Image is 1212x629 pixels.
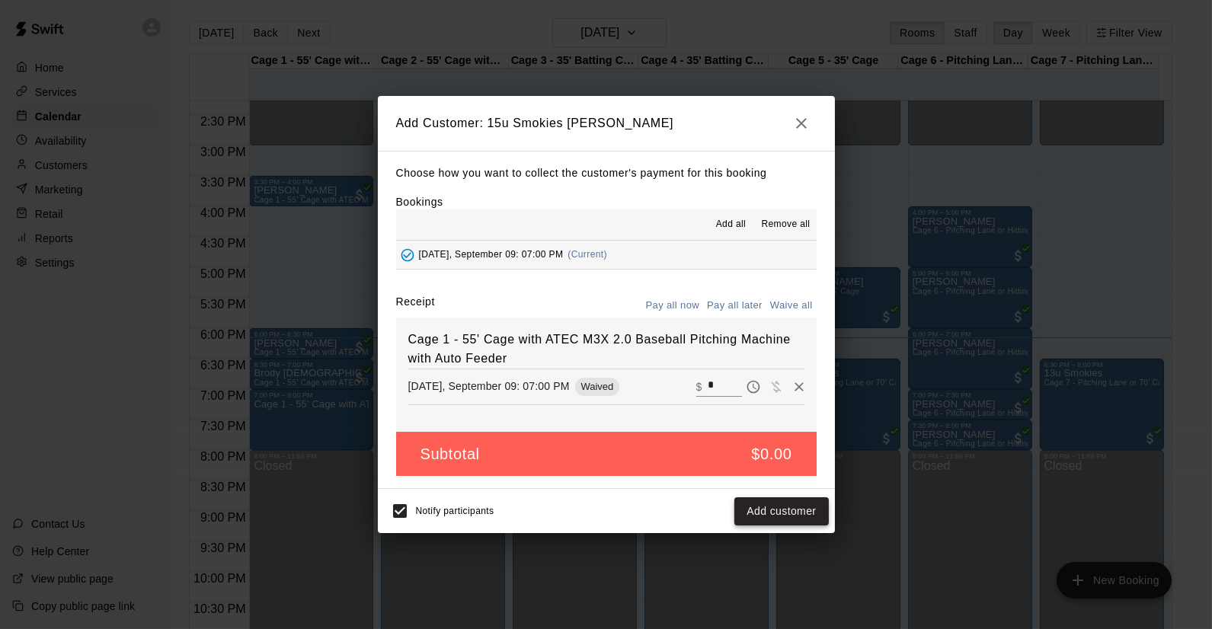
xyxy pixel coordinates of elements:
button: Added - Collect Payment[DATE], September 09: 07:00 PM(Current) [396,241,817,269]
p: [DATE], September 09: 07:00 PM [408,378,570,394]
label: Bookings [396,196,443,208]
p: Choose how you want to collect the customer's payment for this booking [396,164,817,183]
span: [DATE], September 09: 07:00 PM [419,249,564,260]
button: Waive all [766,294,817,318]
h2: Add Customer: 15u Smokies [PERSON_NAME] [378,96,835,151]
label: Receipt [396,294,435,318]
button: Add all [706,212,755,237]
button: Remove [788,375,811,398]
span: Add all [716,217,747,232]
span: Waived [575,381,620,392]
button: Pay all later [703,294,766,318]
button: Pay all now [642,294,704,318]
p: $ [696,379,702,394]
button: Remove all [755,212,816,237]
span: Pay later [742,379,765,392]
h5: $0.00 [751,444,791,465]
button: Added - Collect Payment [396,244,419,267]
h5: Subtotal [421,444,480,465]
span: Waive payment [765,379,788,392]
span: Notify participants [416,506,494,517]
button: Add customer [734,497,828,525]
h6: Cage 1 - 55' Cage with ATEC M3X 2.0 Baseball Pitching Machine with Auto Feeder [408,330,804,369]
span: (Current) [568,249,607,260]
span: Remove all [761,217,810,232]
